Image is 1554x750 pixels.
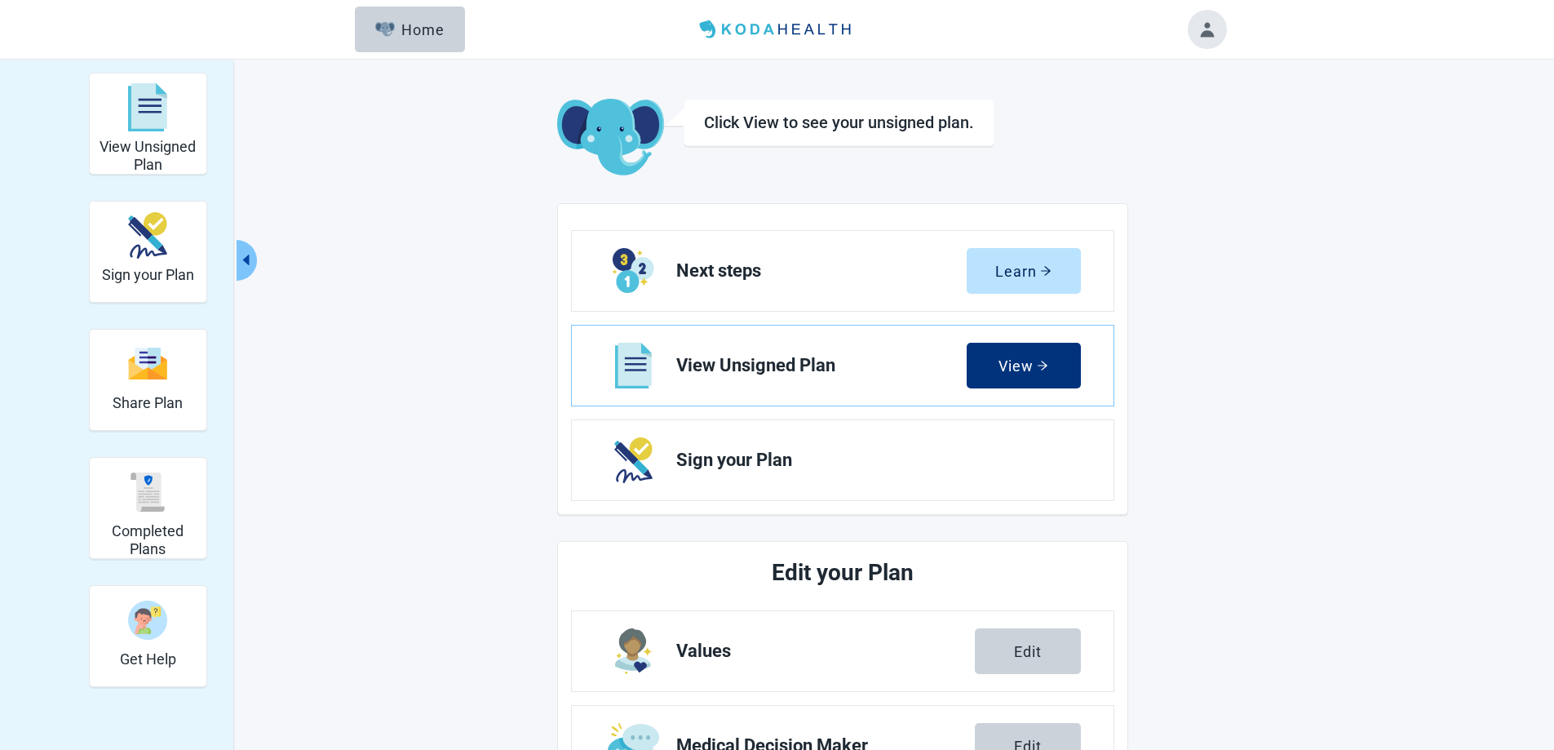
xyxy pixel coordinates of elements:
[998,357,1048,374] div: View
[1188,10,1227,49] button: Toggle account menu
[375,21,445,38] div: Home
[557,99,664,177] img: Koda Elephant
[967,248,1081,294] button: Learnarrow-right
[89,73,207,175] div: View Unsigned Plan
[128,473,167,512] img: svg%3e
[120,650,176,668] h2: Get Help
[676,356,967,375] span: View Unsigned Plan
[128,212,167,259] img: make_plan_official-CpYJDfBD.svg
[355,7,465,52] button: ElephantHome
[572,611,1113,691] a: Edit Values section
[967,343,1081,388] button: Viewarrow-right
[572,420,1113,500] a: Next Sign your Plan section
[238,252,254,268] span: caret-left
[102,266,194,284] h2: Sign your Plan
[572,231,1113,311] a: Learn Next steps section
[676,261,967,281] span: Next steps
[89,457,207,559] div: Completed Plans
[128,83,167,132] img: svg%3e
[693,16,861,42] img: Koda Health
[975,628,1081,674] button: Edit
[237,240,257,281] button: Collapse menu
[572,326,1113,406] a: View View Unsigned Plan section
[676,450,1068,470] span: Sign your Plan
[632,555,1053,591] h2: Edit your Plan
[1037,360,1048,371] span: arrow-right
[995,263,1051,279] div: Learn
[89,585,207,687] div: Get Help
[128,346,167,381] img: svg%3e
[113,394,183,412] h2: Share Plan
[96,522,200,557] h2: Completed Plans
[676,641,975,661] span: Values
[1014,643,1042,659] div: Edit
[128,601,167,640] img: person-question-x68TBcxA.svg
[89,329,207,431] div: Share Plan
[1040,265,1051,277] span: arrow-right
[89,201,207,303] div: Sign your Plan
[704,113,974,132] h1: Click View to see your unsigned plan.
[96,138,200,173] h2: View Unsigned Plan
[375,22,396,37] img: Elephant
